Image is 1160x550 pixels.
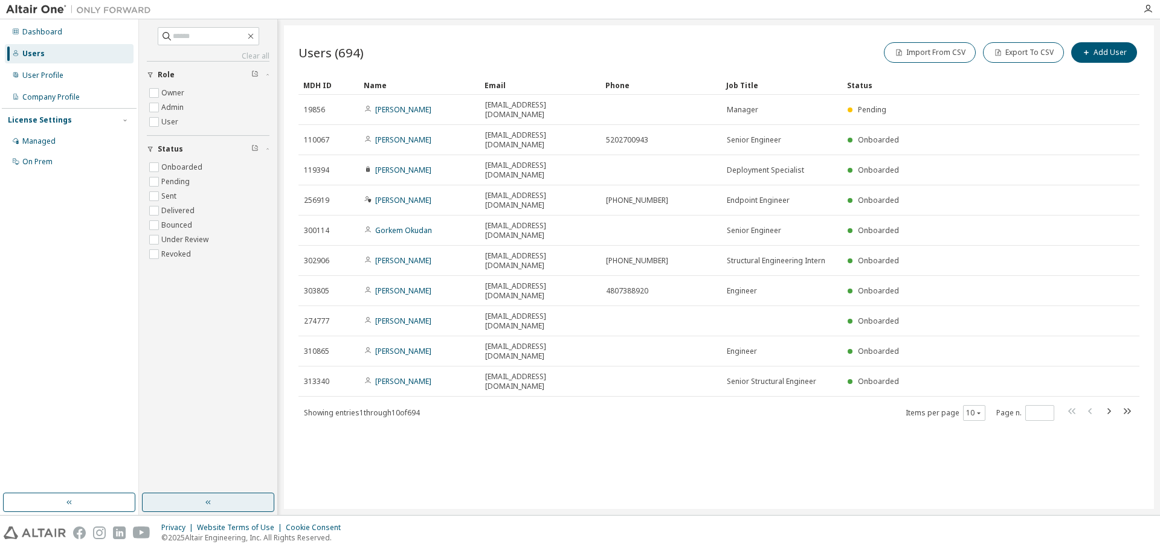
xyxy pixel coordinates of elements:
[727,165,804,175] span: Deployment Specialist
[485,75,596,95] div: Email
[858,195,899,205] span: Onboarded
[304,196,329,205] span: 256919
[22,49,45,59] div: Users
[158,144,183,154] span: Status
[606,286,648,296] span: 4807388920
[727,377,816,386] span: Senior Structural Engineer
[375,165,431,175] a: [PERSON_NAME]
[304,256,329,266] span: 302906
[133,526,150,539] img: youtube.svg
[147,136,269,162] button: Status
[375,255,431,266] a: [PERSON_NAME]
[251,144,259,154] span: Clear filter
[375,104,431,115] a: [PERSON_NAME]
[726,75,837,95] div: Job Title
[858,104,886,115] span: Pending
[304,135,329,145] span: 110067
[858,346,899,356] span: Onboarded
[298,44,364,61] span: Users (694)
[161,115,181,129] label: User
[485,100,595,120] span: [EMAIL_ADDRESS][DOMAIN_NAME]
[485,312,595,331] span: [EMAIL_ADDRESS][DOMAIN_NAME]
[73,526,86,539] img: facebook.svg
[485,372,595,391] span: [EMAIL_ADDRESS][DOMAIN_NAME]
[304,408,420,418] span: Showing entries 1 through 10 of 694
[304,226,329,235] span: 300114
[485,130,595,150] span: [EMAIL_ADDRESS][DOMAIN_NAME]
[605,75,717,95] div: Phone
[727,256,825,266] span: Structural Engineering Intern
[22,157,53,167] div: On Prem
[858,376,899,386] span: Onboarded
[858,165,899,175] span: Onboarded
[303,75,354,95] div: MDH ID
[147,51,269,61] a: Clear all
[983,42,1064,63] button: Export To CSV
[304,377,329,386] span: 313340
[161,160,205,174] label: Onboarded
[161,523,197,532] div: Privacy
[375,316,431,326] a: [PERSON_NAME]
[113,526,126,539] img: linkedin.svg
[858,316,899,326] span: Onboarded
[727,135,781,145] span: Senior Engineer
[847,75,1077,95] div: Status
[485,191,595,210] span: [EMAIL_ADDRESS][DOMAIN_NAME]
[485,281,595,301] span: [EMAIL_ADDRESS][DOMAIN_NAME]
[1071,42,1137,63] button: Add User
[251,70,259,80] span: Clear filter
[304,316,329,326] span: 274777
[161,189,179,203] label: Sent
[606,135,648,145] span: 5202700943
[161,86,187,100] label: Owner
[727,105,758,115] span: Manager
[22,92,80,102] div: Company Profile
[375,195,431,205] a: [PERSON_NAME]
[161,218,195,232] label: Bounced
[364,75,475,95] div: Name
[304,347,329,356] span: 310865
[727,347,757,356] span: Engineer
[161,532,348,543] p: © 2025 Altair Engineering, Inc. All Rights Reserved.
[858,225,899,235] span: Onboarded
[161,100,186,115] label: Admin
[6,4,157,16] img: Altair One
[286,523,348,532] div: Cookie Consent
[158,70,175,80] span: Role
[22,71,63,80] div: User Profile
[375,286,431,296] a: [PERSON_NAME]
[727,196,790,205] span: Endpoint Engineer
[996,405,1054,421] span: Page n.
[304,105,325,115] span: 19856
[161,247,193,261] label: Revoked
[906,405,985,421] span: Items per page
[8,115,72,125] div: License Settings
[4,526,66,539] img: altair_logo.svg
[858,255,899,266] span: Onboarded
[304,286,329,296] span: 303805
[606,256,668,266] span: [PHONE_NUMBER]
[375,135,431,145] a: [PERSON_NAME]
[147,62,269,88] button: Role
[858,286,899,296] span: Onboarded
[161,174,192,189] label: Pending
[485,161,595,180] span: [EMAIL_ADDRESS][DOMAIN_NAME]
[606,196,668,205] span: [PHONE_NUMBER]
[858,135,899,145] span: Onboarded
[375,376,431,386] a: [PERSON_NAME]
[22,27,62,37] div: Dashboard
[727,226,781,235] span: Senior Engineer
[966,408,982,418] button: 10
[375,346,431,356] a: [PERSON_NAME]
[485,221,595,240] span: [EMAIL_ADDRESS][DOMAIN_NAME]
[375,225,432,235] a: Gorkem Okudan
[485,251,595,270] span: [EMAIL_ADDRESS][DOMAIN_NAME]
[22,136,56,146] div: Managed
[884,42,976,63] button: Import From CSV
[485,342,595,361] span: [EMAIL_ADDRESS][DOMAIN_NAME]
[197,523,286,532] div: Website Terms of Use
[161,203,197,218] label: Delivered
[304,165,329,175] span: 119394
[161,232,211,247] label: Under Review
[93,526,106,539] img: instagram.svg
